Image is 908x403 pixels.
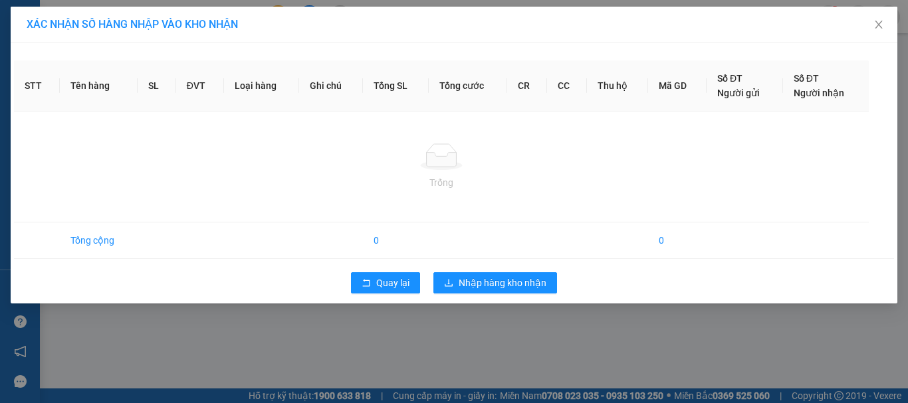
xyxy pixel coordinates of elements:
th: Thu hộ [587,60,648,112]
span: XÁC NHẬN SỐ HÀNG NHẬP VÀO KHO NHẬN [27,18,238,31]
span: Quay lại [376,276,409,290]
th: Tổng cước [429,60,507,112]
th: Ghi chú [299,60,363,112]
div: Trống [25,175,858,190]
button: downloadNhập hàng kho nhận [433,272,557,293]
span: Người nhận [794,88,844,98]
th: Mã GD [648,60,707,112]
th: CC [547,60,587,112]
th: SL [138,60,175,112]
th: Tên hàng [60,60,138,112]
span: rollback [362,278,371,289]
td: 0 [648,222,707,259]
span: Nhập hàng kho nhận [459,276,546,290]
button: Close [860,7,897,44]
span: download [444,278,453,289]
th: STT [14,60,60,112]
td: Tổng cộng [60,222,138,259]
td: 0 [363,222,429,259]
th: CR [507,60,547,112]
th: Loại hàng [224,60,300,112]
th: ĐVT [176,60,224,112]
button: rollbackQuay lại [351,272,420,293]
span: Người gửi [717,88,760,98]
th: Tổng SL [363,60,429,112]
span: Số ĐT [717,73,742,84]
span: close [873,19,884,30]
span: Số ĐT [794,73,819,84]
